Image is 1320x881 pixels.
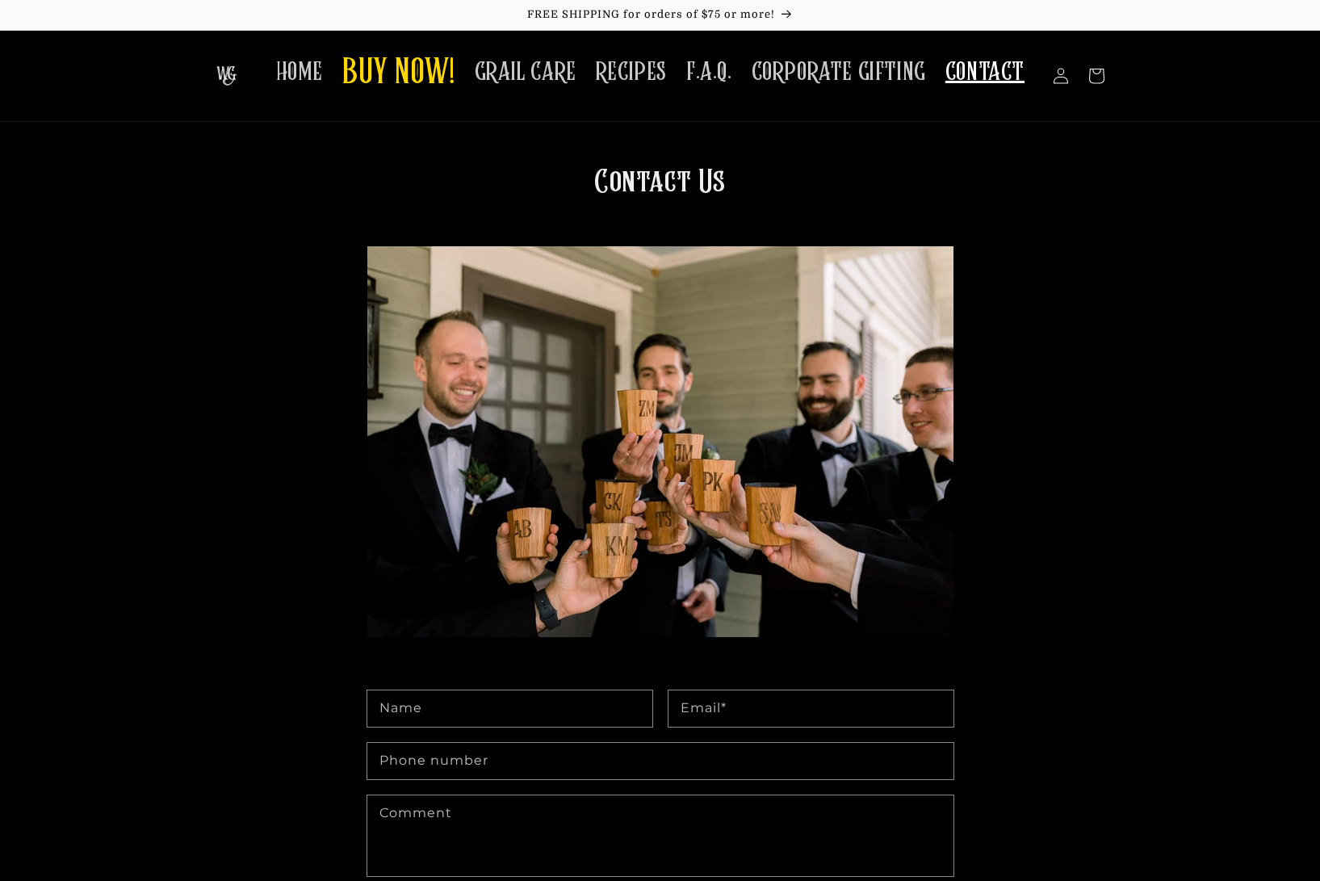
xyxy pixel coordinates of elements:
[342,52,455,96] span: BUY NOW!
[16,8,1304,22] p: FREE SHIPPING for orders of $75 or more!
[276,57,323,88] span: HOME
[677,47,742,98] a: F.A.Q.
[367,162,953,650] h1: Contact Us
[686,57,732,88] span: F.A.Q.
[752,57,926,88] span: CORPORATE GIFTING
[216,66,237,86] img: The Whiskey Grail
[266,47,333,98] a: HOME
[333,42,465,106] a: BUY NOW!
[742,47,936,98] a: CORPORATE GIFTING
[936,47,1034,98] a: CONTACT
[465,47,586,98] a: GRAIL CARE
[586,47,677,98] a: RECIPES
[596,57,667,88] span: RECIPES
[475,57,576,88] span: GRAIL CARE
[945,57,1025,88] span: CONTACT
